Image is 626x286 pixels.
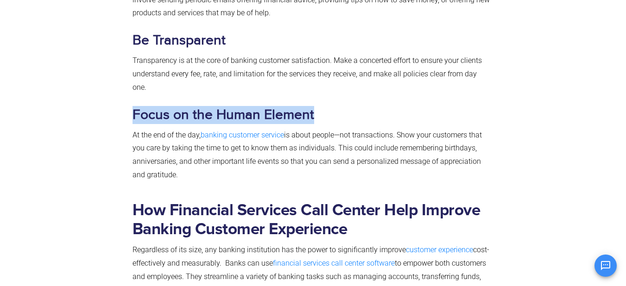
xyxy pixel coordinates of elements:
a: banking customer service [201,131,284,139]
a: customer experience [406,245,473,254]
span: is about people—not transactions. Show your customers that you care by taking the time to get to ... [133,131,482,179]
span: Regardless of its size, any banking institution has the power to significantly improve [133,245,406,254]
span: cost-effectively and measurably. Banks can use [133,245,489,267]
a: financial services call center software [273,259,395,267]
span: Transparency is at the core of banking customer satisfaction. Make a concerted effort to ensure y... [133,56,482,92]
b: How Financial Services Call Center Help Improve Banking Customer Experience [133,202,481,237]
span: At the end of the day, [133,131,201,139]
button: Open chat [594,255,617,277]
b: Be Transparent [133,32,226,49]
b: Focus on the Human Element [133,106,314,123]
